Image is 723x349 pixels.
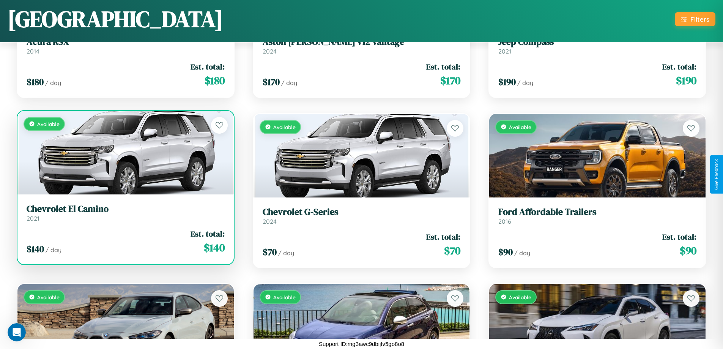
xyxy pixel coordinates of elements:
h3: Acura RSX [27,36,225,47]
span: Available [509,294,531,300]
span: Est. total: [191,228,225,239]
button: Filters [675,12,715,26]
span: / day [281,79,297,87]
a: Aston [PERSON_NAME] V12 Vantage2024 [263,36,461,55]
span: 2024 [263,47,277,55]
span: $ 70 [444,243,460,258]
span: Est. total: [662,61,696,72]
span: $ 180 [27,76,44,88]
a: Chevrolet El Camino2021 [27,204,225,222]
span: Available [509,124,531,130]
span: $ 140 [204,240,225,255]
span: $ 190 [676,73,696,88]
h3: Chevrolet G-Series [263,207,461,218]
a: Chevrolet G-Series2024 [263,207,461,225]
span: $ 90 [680,243,696,258]
h3: Jeep Compass [498,36,696,47]
a: Ford Affordable Trailers2016 [498,207,696,225]
span: 2016 [498,218,511,225]
h3: Aston [PERSON_NAME] V12 Vantage [263,36,461,47]
p: Support ID: mg3awc9dbijfv5go8o8 [319,339,404,349]
span: $ 180 [205,73,225,88]
span: 2021 [498,47,511,55]
span: $ 190 [498,76,516,88]
span: Available [273,294,296,300]
h1: [GEOGRAPHIC_DATA] [8,3,223,35]
span: 2021 [27,215,39,222]
h3: Ford Affordable Trailers [498,207,696,218]
span: Est. total: [426,231,460,242]
span: / day [45,79,61,87]
span: Est. total: [662,231,696,242]
span: Available [37,121,60,127]
div: Give Feedback [714,159,719,190]
span: $ 140 [27,243,44,255]
iframe: Intercom live chat [8,323,26,341]
span: / day [517,79,533,87]
span: $ 170 [263,76,280,88]
span: Available [37,294,60,300]
span: Available [273,124,296,130]
div: Filters [690,15,709,23]
span: $ 70 [263,246,277,258]
span: / day [46,246,61,254]
a: Acura RSX2014 [27,36,225,55]
h3: Chevrolet El Camino [27,204,225,215]
span: $ 90 [498,246,513,258]
span: $ 170 [440,73,460,88]
a: Jeep Compass2021 [498,36,696,55]
span: / day [514,249,530,257]
span: Est. total: [191,61,225,72]
span: 2024 [263,218,277,225]
span: / day [278,249,294,257]
span: Est. total: [426,61,460,72]
span: 2014 [27,47,39,55]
